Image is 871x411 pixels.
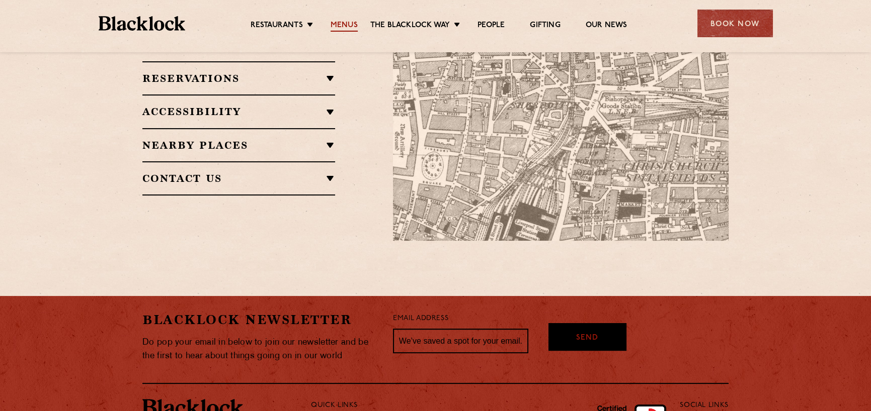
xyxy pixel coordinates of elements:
[251,21,303,32] a: Restaurants
[393,329,528,354] input: We’ve saved a spot for your email...
[142,139,335,151] h2: Nearby Places
[331,21,358,32] a: Menus
[393,313,448,325] label: Email Address
[530,21,560,32] a: Gifting
[142,172,335,184] h2: Contact Us
[697,10,773,37] div: Book Now
[142,72,335,84] h2: Reservations
[478,21,505,32] a: People
[620,147,761,241] img: svg%3E
[370,21,450,32] a: The Blacklock Way
[142,311,378,329] h2: Blacklock Newsletter
[142,106,335,118] h2: Accessibility
[576,333,598,344] span: Send
[586,21,627,32] a: Our News
[99,16,186,31] img: BL_Textured_Logo-footer-cropped.svg
[142,336,378,363] p: Do pop your email in below to join our newsletter and be the first to hear about things going on ...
